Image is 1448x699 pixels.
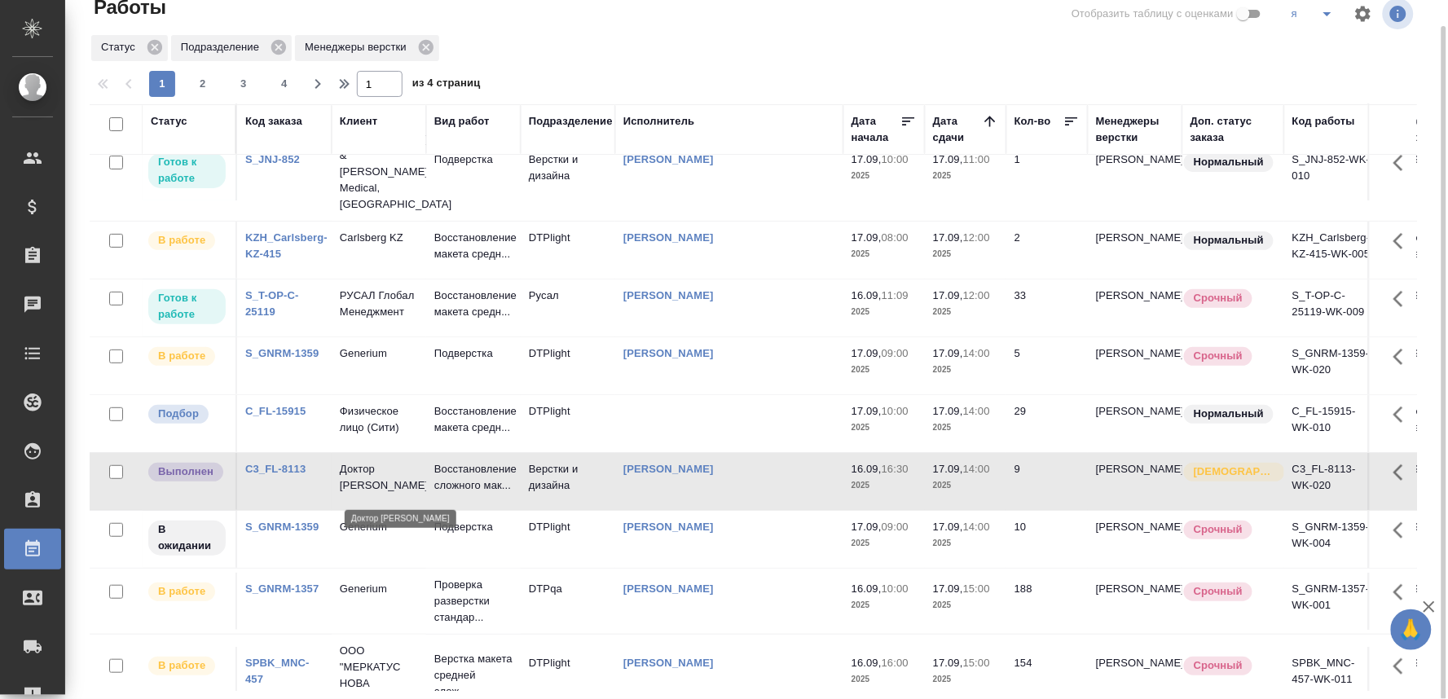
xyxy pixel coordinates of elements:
[1072,6,1234,22] span: Отобразить таблицу с оценками
[1284,511,1379,568] td: S_GNRM-1359-WK-004
[1096,519,1174,535] p: [PERSON_NAME]
[1284,453,1379,510] td: C3_FL-8113-WK-020
[1096,461,1174,477] p: [PERSON_NAME]
[434,577,513,626] p: Проверка разверстки стандар...
[147,152,227,190] div: Исполнитель может приступить к работе
[245,153,300,165] a: S_JNJ-852
[963,153,990,165] p: 11:00
[434,519,513,535] p: Подверстка
[521,143,615,200] td: Верстки и дизайна
[158,521,216,554] p: В ожидании
[434,288,513,320] p: Восстановление макета средн...
[1391,609,1432,650] button: 🙏
[434,461,513,494] p: Восстановление сложного мак...
[231,71,257,97] button: 3
[852,597,917,613] p: 2025
[1384,143,1423,182] button: Здесь прячутся важные кнопки
[933,521,963,533] p: 17.09,
[1006,279,1088,336] td: 33
[623,582,714,595] a: [PERSON_NAME]
[412,73,481,97] span: из 4 страниц
[1096,345,1174,362] p: [PERSON_NAME]
[852,246,917,262] p: 2025
[340,230,418,246] p: Carlsberg KZ
[340,581,418,597] p: Generium
[933,168,998,184] p: 2025
[933,405,963,417] p: 17.09,
[882,231,909,244] p: 08:00
[1284,337,1379,394] td: S_GNRM-1359-WK-020
[1096,152,1174,168] p: [PERSON_NAME]
[295,35,439,61] div: Менеджеры верстки
[1384,511,1423,550] button: Здесь прячутся важные кнопки
[340,519,418,535] p: Generium
[933,113,982,146] div: Дата сдачи
[623,153,714,165] a: [PERSON_NAME]
[623,113,695,130] div: Исполнитель
[245,289,299,318] a: S_T-OP-C-25119
[158,348,205,364] p: В работе
[521,453,615,510] td: Верстки и дизайна
[623,463,714,475] a: [PERSON_NAME]
[933,535,998,552] p: 2025
[434,403,513,436] p: Восстановление макета средн...
[340,403,418,436] p: Физическое лицо (Сити)
[623,657,714,669] a: [PERSON_NAME]
[181,39,265,55] p: Подразделение
[1194,406,1264,422] p: Нормальный
[231,76,257,92] span: 3
[305,39,412,55] p: Менеджеры верстки
[158,406,199,422] p: Подбор
[245,463,306,475] a: C3_FL-8113
[623,347,714,359] a: [PERSON_NAME]
[852,582,882,595] p: 16.09,
[933,231,963,244] p: 17.09,
[158,657,205,674] p: В работе
[852,231,882,244] p: 17.09,
[101,39,141,55] p: Статус
[1191,113,1276,146] div: Доп. статус заказа
[1284,279,1379,336] td: S_T-OP-C-25119-WK-009
[147,403,227,425] div: Можно подбирать исполнителей
[1284,395,1379,452] td: C_FL-15915-WK-010
[933,420,998,436] p: 2025
[158,583,205,600] p: В работе
[340,288,418,320] p: РУСАЛ Глобал Менеджмент
[1384,337,1423,376] button: Здесь прячутся важные кнопки
[521,337,615,394] td: DTPlight
[1006,143,1088,200] td: 1
[852,671,917,688] p: 2025
[1006,395,1088,452] td: 29
[1284,222,1379,279] td: KZH_Carlsberg-KZ-415-WK-005
[852,289,882,301] p: 16.09,
[623,521,714,533] a: [PERSON_NAME]
[882,657,909,669] p: 16:00
[158,154,216,187] p: Готов к работе
[933,671,998,688] p: 2025
[852,153,882,165] p: 17.09,
[882,463,909,475] p: 16:30
[1194,290,1243,306] p: Срочный
[190,71,216,97] button: 2
[933,246,998,262] p: 2025
[1384,453,1423,492] button: Здесь прячутся важные кнопки
[852,535,917,552] p: 2025
[147,230,227,252] div: Исполнитель выполняет работу
[147,345,227,367] div: Исполнитель выполняет работу
[963,463,990,475] p: 14:00
[1194,464,1275,480] p: [DEMOGRAPHIC_DATA]
[171,35,292,61] div: Подразделение
[434,230,513,262] p: Восстановление макета средн...
[1006,222,1088,279] td: 2
[1194,657,1243,674] p: Срочный
[852,347,882,359] p: 17.09,
[1014,113,1051,130] div: Кол-во
[933,362,998,378] p: 2025
[623,289,714,301] a: [PERSON_NAME]
[963,657,990,669] p: 15:00
[529,113,613,130] div: Подразделение
[933,657,963,669] p: 17.09,
[1194,583,1243,600] p: Срочный
[521,573,615,630] td: DTPqa
[963,347,990,359] p: 14:00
